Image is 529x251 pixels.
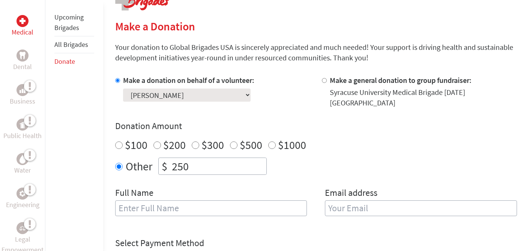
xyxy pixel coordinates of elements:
[278,138,306,152] label: $1000
[54,13,84,32] a: Upcoming Brigades
[17,119,29,131] div: Public Health
[17,15,29,27] div: Medical
[159,158,170,174] div: $
[170,158,266,174] input: Enter Amount
[20,155,26,163] img: Water
[13,50,32,72] a: DentalDental
[163,138,186,152] label: $200
[20,52,26,59] img: Dental
[126,158,152,175] label: Other
[20,18,26,24] img: Medical
[115,42,517,63] p: Your donation to Global Brigades USA is sincerely appreciated and much needed! Your support is dr...
[54,57,75,66] a: Donate
[3,131,42,141] p: Public Health
[10,96,35,107] p: Business
[54,36,94,53] li: All Brigades
[20,191,26,197] img: Engineering
[54,53,94,70] li: Donate
[10,84,35,107] a: BusinessBusiness
[240,138,262,152] label: $500
[17,188,29,200] div: Engineering
[14,153,31,176] a: WaterWater
[115,237,517,249] h4: Select Payment Method
[20,121,26,128] img: Public Health
[330,87,517,108] div: Syracuse University Medical Brigade [DATE] [GEOGRAPHIC_DATA]
[125,138,147,152] label: $100
[115,20,517,33] h2: Make a Donation
[330,75,472,85] label: Make a general donation to group fundraiser:
[17,50,29,62] div: Dental
[20,87,26,93] img: Business
[12,27,33,38] p: Medical
[325,200,517,216] input: Your Email
[17,84,29,96] div: Business
[201,138,224,152] label: $300
[6,188,39,210] a: EngineeringEngineering
[325,187,377,200] label: Email address
[54,40,88,49] a: All Brigades
[20,226,26,230] img: Legal Empowerment
[17,222,29,234] div: Legal Empowerment
[115,120,517,132] h4: Donation Amount
[14,165,31,176] p: Water
[3,119,42,141] a: Public HealthPublic Health
[6,200,39,210] p: Engineering
[12,15,33,38] a: MedicalMedical
[13,62,32,72] p: Dental
[115,200,307,216] input: Enter Full Name
[17,153,29,165] div: Water
[54,9,94,36] li: Upcoming Brigades
[123,75,254,85] label: Make a donation on behalf of a volunteer:
[115,187,153,200] label: Full Name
